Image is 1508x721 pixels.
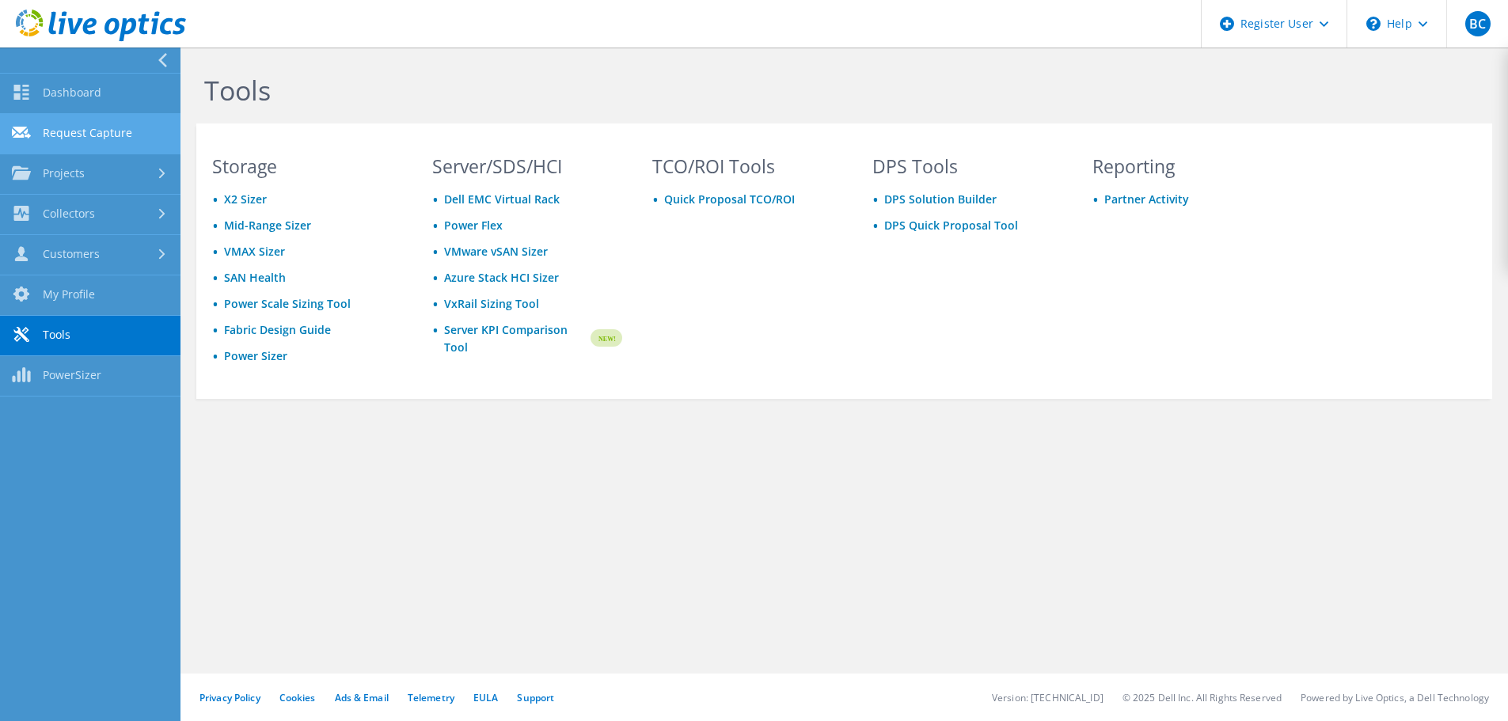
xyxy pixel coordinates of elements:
[884,218,1018,233] a: DPS Quick Proposal Tool
[1104,192,1189,207] a: Partner Activity
[212,157,402,175] h3: Storage
[444,296,539,311] a: VxRail Sizing Tool
[1465,11,1491,36] span: BC
[1122,691,1282,704] li: © 2025 Dell Inc. All Rights Reserved
[408,691,454,704] a: Telemetry
[588,320,622,357] img: new-badge.svg
[224,322,331,337] a: Fabric Design Guide
[444,321,588,356] a: Server KPI Comparison Tool
[884,192,997,207] a: DPS Solution Builder
[517,691,554,704] a: Support
[199,691,260,704] a: Privacy Policy
[444,192,560,207] a: Dell EMC Virtual Rack
[473,691,498,704] a: EULA
[1092,157,1282,175] h3: Reporting
[1366,17,1381,31] svg: \n
[224,270,286,285] a: SAN Health
[224,192,267,207] a: X2 Sizer
[444,270,559,285] a: Azure Stack HCI Sizer
[872,157,1062,175] h3: DPS Tools
[664,192,795,207] a: Quick Proposal TCO/ROI
[335,691,389,704] a: Ads & Email
[432,157,622,175] h3: Server/SDS/HCI
[279,691,316,704] a: Cookies
[444,244,548,259] a: VMware vSAN Sizer
[224,218,311,233] a: Mid-Range Sizer
[992,691,1103,704] li: Version: [TECHNICAL_ID]
[444,218,503,233] a: Power Flex
[652,157,842,175] h3: TCO/ROI Tools
[224,348,287,363] a: Power Sizer
[1301,691,1489,704] li: Powered by Live Optics, a Dell Technology
[204,74,1273,107] h1: Tools
[224,244,285,259] a: VMAX Sizer
[224,296,351,311] a: Power Scale Sizing Tool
